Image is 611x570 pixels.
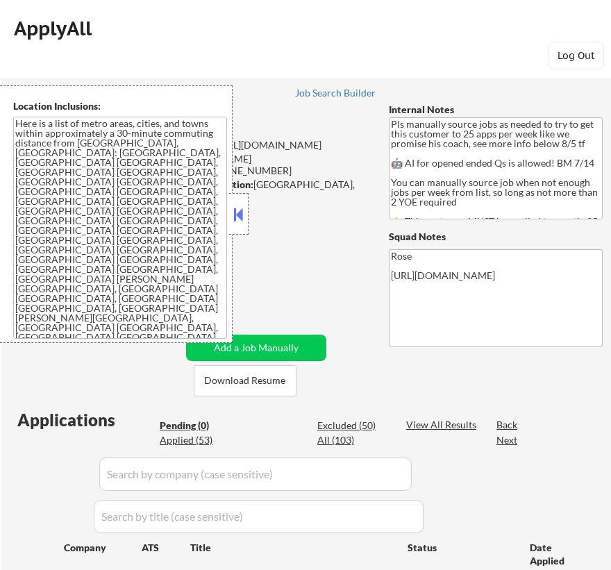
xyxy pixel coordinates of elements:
[14,17,96,40] div: ApplyAll
[174,178,371,205] div: [GEOGRAPHIC_DATA], [US_STATE]
[99,458,412,491] input: Search by company (case sensitive)
[496,433,519,447] div: Next
[17,412,155,428] div: Applications
[406,418,480,432] div: View All Results
[496,418,519,432] div: Back
[295,87,376,101] a: Job Search Builder
[194,365,296,396] button: Download Resume
[317,419,387,433] div: Excluded (50)
[94,500,424,533] input: Search by title (case sensitive)
[160,419,229,433] div: Pending (0)
[64,541,142,555] div: Company
[190,541,394,555] div: Title
[186,335,326,361] button: Add a Job Manually
[295,88,376,98] div: Job Search Builder
[317,433,387,447] div: All (103)
[13,99,227,113] div: Location Inclusions:
[530,541,582,568] div: Date Applied
[142,541,190,555] div: ATS
[389,103,603,117] div: Internal Notes
[549,42,604,69] button: Log Out
[160,433,229,447] div: Applied (53)
[389,230,603,244] div: Squad Notes
[408,535,510,560] div: Status
[174,164,371,178] div: [PHONE_NUMBER]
